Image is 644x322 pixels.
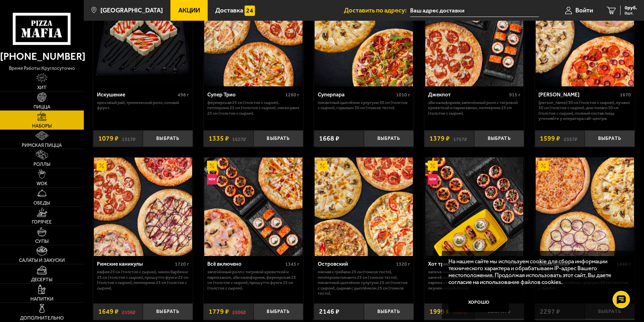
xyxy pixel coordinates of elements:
s: 1757 ₽ [453,135,467,142]
div: Джекпот [428,92,507,98]
p: Мясная с грибами 25 см (тонкое тесто), Пепперони Пиканто 25 см (тонкое тесто), Пикантный цыплёнок... [318,269,410,296]
s: 2196 ₽ [122,308,136,315]
img: Акционный [97,161,107,171]
span: 1779 ₽ [209,308,229,315]
span: 1260 г [285,92,299,98]
a: АкционныйРимские каникулы [93,158,193,256]
span: Горячее [32,220,52,225]
div: Римские каникулы [97,261,174,267]
span: 1320 г [396,261,410,267]
p: Ореховый рай, Тропический ролл, Сочный фрукт. [97,100,189,111]
span: 915 г [509,92,521,98]
p: [PERSON_NAME] 30 см (толстое с сыром), Лучано 30 см (толстое с сыром), Дон Томаго 30 см (толстое ... [538,100,631,121]
a: АкционныйОстрое блюдоОстровский [314,158,414,256]
span: Пицца [33,105,50,110]
img: Новинка [428,174,438,184]
span: 1010 г [396,92,410,98]
span: [GEOGRAPHIC_DATA] [100,7,163,14]
div: Суперпара [318,92,394,98]
p: На нашем сайте мы используем cookie для сбора информации технического характера и обрабатываем IP... [448,258,624,286]
div: [PERSON_NAME] [538,92,618,98]
button: Выбрать [364,303,414,320]
span: Роллы [33,162,50,167]
img: 15daf4d41897b9f0e9f617042186c801.svg [245,6,255,16]
div: Всё включено [207,261,284,267]
button: Выбрать [585,130,635,147]
p: Запечённый ролл с тигровой креветкой и пармезаном, Эби Калифорния, Фермерская 25 см (толстое с сы... [207,269,300,291]
span: 1668 ₽ [319,135,339,142]
img: Острое блюдо [317,243,327,253]
span: 1599 ₽ [540,135,560,142]
span: 2146 ₽ [319,308,339,315]
img: Акционный [317,161,327,171]
button: Выбрать [474,130,524,147]
div: Супер Трио [207,92,284,98]
img: Новинка [207,174,217,184]
span: 1649 ₽ [98,308,119,315]
p: Фермерская 25 см (толстое с сыром), Пепперони 25 см (толстое с сыром), Чикен Ранч 25 см (толстое ... [207,100,300,116]
span: 0 руб. [625,6,637,10]
img: Хот трио [425,158,524,256]
input: Ваш адрес доставки [410,4,539,17]
button: Выбрать [143,130,193,147]
span: Супы [35,239,49,244]
span: Акции [178,7,200,14]
p: Пикантный цыплёнок сулугуни 30 см (толстое с сыром), Горыныч 30 см (тонкое тесто). [318,100,410,111]
span: 1379 ₽ [429,135,450,142]
a: АкционныйФамильный [535,158,635,256]
img: Акционный [538,161,548,171]
button: Выбрать [364,130,414,147]
img: Фамильный [536,158,634,256]
span: WOK [37,181,47,186]
span: Салаты и закуски [19,258,65,263]
p: Запеченный [PERSON_NAME] с лососем и угрём, Запечённый ролл с тигровой креветкой и пармезаном, Не... [428,269,521,291]
span: 498 г [178,92,189,98]
span: Напитки [30,297,53,302]
span: Дополнительно [20,316,64,321]
s: 2357 ₽ [564,135,577,142]
span: Наборы [32,124,52,129]
span: Доставить по адресу: [344,7,410,14]
button: Выбрать [254,130,304,147]
img: Акционный [428,161,438,171]
span: 1670 [620,92,631,98]
a: АкционныйНовинкаХот трио [424,158,524,256]
span: Хит [37,85,47,90]
s: 1627 ₽ [232,135,246,142]
div: Островский [318,261,394,267]
s: 1317 ₽ [122,135,136,142]
img: Римские каникулы [94,158,192,256]
span: 1079 ₽ [98,135,119,142]
span: Войти [575,7,593,14]
span: 1720 г [175,261,189,267]
span: 1999 ₽ [429,308,450,315]
div: Хот трио [428,261,507,267]
img: Островский [315,158,413,256]
div: Искушение [97,92,176,98]
img: Акционный [207,161,217,171]
span: 1345 г [285,261,299,267]
button: Выбрать [254,303,304,320]
s: 2306 ₽ [232,308,246,315]
button: Выбрать [143,303,193,320]
span: Десерты [31,277,52,282]
span: Доставка [215,7,243,14]
img: Всё включено [204,158,303,256]
span: 0 шт. [625,11,637,15]
button: Хорошо [448,292,509,312]
span: 1335 ₽ [209,135,229,142]
span: Обеды [33,201,50,206]
a: АкционныйНовинкаВсё включено [204,158,303,256]
span: Римская пицца [22,143,62,148]
p: Эби Калифорния, Запечённый ролл с тигровой креветкой и пармезаном, Пепперони 25 см (толстое с сыр... [428,100,521,116]
p: Мафия 25 см (толстое с сыром), Чикен Барбекю 25 см (толстое с сыром), Прошутто Фунги 25 см (толст... [97,269,189,291]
